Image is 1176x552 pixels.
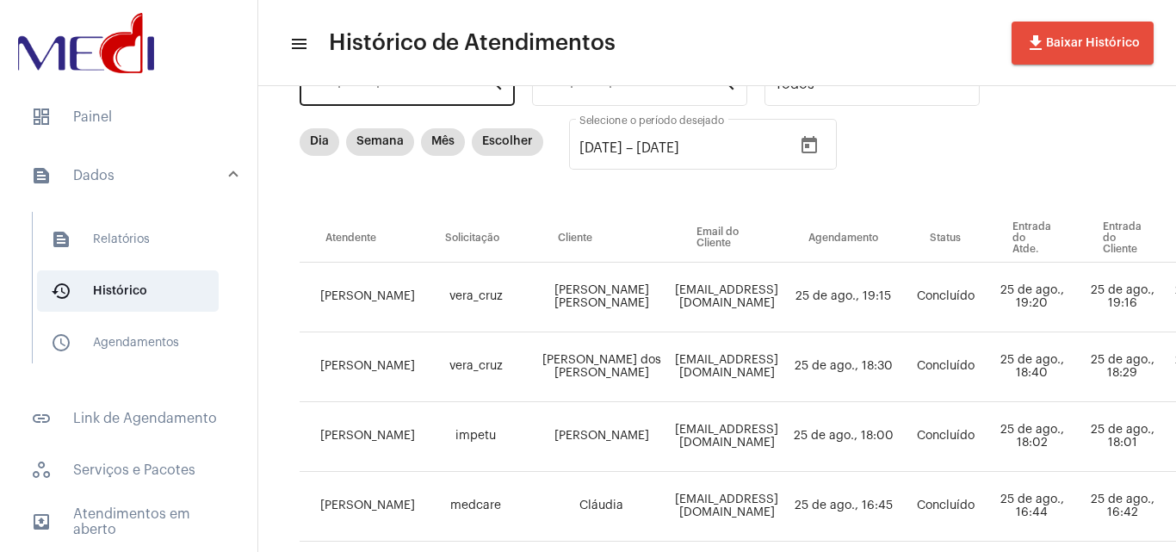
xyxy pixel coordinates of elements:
span: Atendimentos em aberto [17,501,240,543]
span: Painel [17,96,240,138]
td: Concluído [904,402,987,472]
span: sidenav icon [31,460,52,481]
span: Link de Agendamento [17,398,240,439]
td: 25 de ago., 16:42 [1077,472,1167,542]
th: Email do Cliente [671,214,783,263]
td: 25 de ago., 19:16 [1077,263,1167,332]
td: 25 de ago., 18:40 [987,332,1077,402]
mat-icon: sidenav icon [51,229,71,250]
td: 25 de ago., 19:15 [783,263,904,332]
mat-panel-title: Dados [31,165,230,186]
th: Solicitação [419,214,532,263]
td: 25 de ago., 18:29 [1077,332,1167,402]
td: [EMAIL_ADDRESS][DOMAIN_NAME] [671,332,783,402]
td: [PERSON_NAME] [300,402,419,472]
mat-icon: file_download [1025,33,1046,53]
td: [EMAIL_ADDRESS][DOMAIN_NAME] [671,472,783,542]
mat-icon: sidenav icon [51,281,71,301]
mat-chip: Semana [346,128,414,156]
span: sidenav icon [31,107,52,127]
mat-icon: sidenav icon [31,165,52,186]
th: Entrada do Atde. [987,214,1077,263]
td: 25 de ago., 18:30 [783,332,904,402]
span: Serviços e Pacotes [17,450,240,491]
td: 25 de ago., 19:20 [987,263,1077,332]
mat-icon: sidenav icon [31,512,52,532]
td: 25 de ago., 18:01 [1077,402,1167,472]
th: Entrada do Cliente [1077,214,1167,263]
span: – [626,140,633,156]
td: [PERSON_NAME] [300,263,419,332]
mat-icon: sidenav icon [289,34,306,54]
mat-chip: Dia [300,128,339,156]
button: Open calendar [792,128,826,163]
td: [PERSON_NAME] [300,332,419,402]
input: Data de início [579,140,622,156]
td: [PERSON_NAME] [532,402,671,472]
span: Agendamentos [37,322,219,363]
th: Cliente [532,214,671,263]
span: medcare [450,499,501,512]
button: Baixar Histórico [1012,22,1154,65]
span: Relatórios [37,219,219,260]
td: [EMAIL_ADDRESS][DOMAIN_NAME] [671,263,783,332]
mat-icon: sidenav icon [31,408,52,429]
td: Concluído [904,472,987,542]
td: 25 de ago., 18:02 [987,402,1077,472]
td: [PERSON_NAME] [300,472,419,542]
td: 25 de ago., 18:00 [783,402,904,472]
mat-expansion-panel-header: sidenav iconDados [10,148,257,203]
span: vera_cruz [449,290,503,302]
td: [PERSON_NAME] dos [PERSON_NAME] [532,332,671,402]
td: 25 de ago., 16:45 [783,472,904,542]
td: Concluído [904,263,987,332]
img: d3a1b5fa-500b-b90f-5a1c-719c20e9830b.png [14,9,158,78]
span: Baixar Histórico [1025,37,1140,49]
mat-chip: Mês [421,128,465,156]
mat-icon: sidenav icon [51,332,71,353]
span: impetu [455,430,496,442]
mat-chip: Escolher [472,128,543,156]
td: [EMAIL_ADDRESS][DOMAIN_NAME] [671,402,783,472]
td: Cláudia [532,472,671,542]
th: Atendente [300,214,419,263]
span: Histórico [37,270,219,312]
span: Histórico de Atendimentos [329,29,616,57]
div: sidenav iconDados [10,203,257,388]
td: Concluído [904,332,987,402]
th: Agendamento [783,214,904,263]
input: Data do fim [636,140,740,156]
td: [PERSON_NAME] [PERSON_NAME] [532,263,671,332]
td: 25 de ago., 16:44 [987,472,1077,542]
span: vera_cruz [449,360,503,372]
th: Status [904,214,987,263]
